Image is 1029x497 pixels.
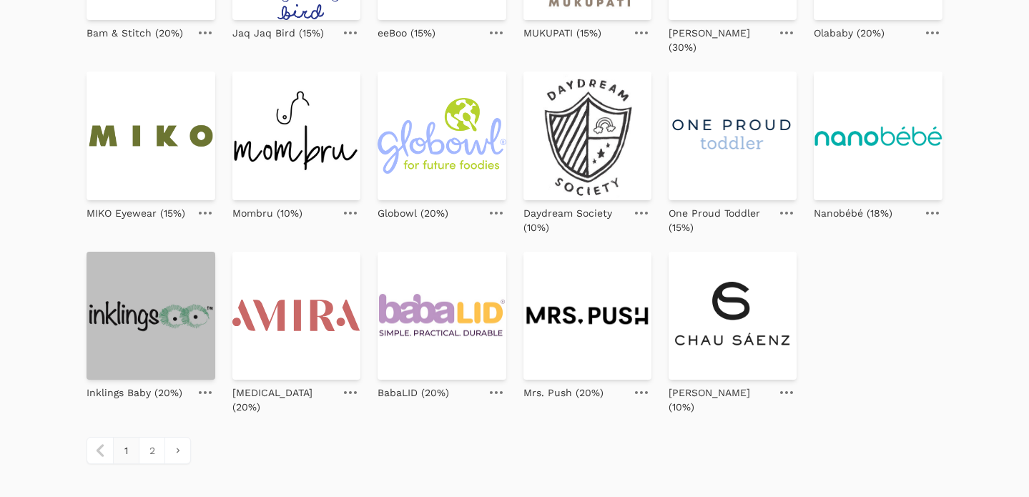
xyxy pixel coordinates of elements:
a: eeBoo (15%) [378,20,435,40]
p: MIKO Eyewear (15%) [87,206,185,220]
a: MIKO Eyewear (15%) [87,200,185,220]
a: One Proud Toddler (15%) [669,200,771,235]
img: logo-new-export.jpg [523,72,651,200]
a: [PERSON_NAME] (30%) [669,20,771,54]
a: Mrs. Push (20%) [523,380,604,400]
p: Mrs. Push (20%) [523,385,604,400]
p: BabaLID (20%) [378,385,449,400]
span: 1 [113,438,139,463]
a: [MEDICAL_DATA] (20%) [232,380,335,414]
a: [PERSON_NAME] (10%) [669,380,771,414]
a: MUKUPATI (15%) [523,20,601,40]
p: Inklings Baby (20%) [87,385,182,400]
img: Transparent_Horizontal_4761f142-cec7-4c5f-a344-b6e8b22cd599_380x.png [523,252,651,380]
a: Olababy (20%) [814,20,885,40]
p: Nanobébé (18%) [814,206,892,220]
a: Daydream Society (10%) [523,200,626,235]
img: Chau_Saenz_-_Google_Drive_1_360x.png [669,252,797,380]
a: 2 [139,438,164,463]
p: Daydream Society (10%) [523,206,626,235]
img: One_Proud_Toddler_Logo_360x.png [669,72,797,200]
p: Mombru (10%) [232,206,302,220]
p: [PERSON_NAME] (30%) [669,26,771,54]
img: 6513fd0ef811d17b681fa2b8_Amira_Logo.svg [232,252,360,380]
nav: pagination [87,437,191,464]
a: Globowl (20%) [378,200,448,220]
img: Mombru_Logo_1.png [232,72,360,200]
a: Nanobébé (18%) [814,200,892,220]
p: Jaq Jaq Bird (15%) [232,26,324,40]
p: Olababy (20%) [814,26,885,40]
p: [MEDICAL_DATA] (20%) [232,385,335,414]
a: Jaq Jaq Bird (15%) [232,20,324,40]
p: [PERSON_NAME] (10%) [669,385,771,414]
p: eeBoo (15%) [378,26,435,40]
img: Miko_Primary_Green.png [87,72,215,200]
img: Inklings_Website_Logo.jpg [87,252,215,380]
a: Inklings Baby (20%) [87,380,182,400]
p: MUKUPATI (15%) [523,26,601,40]
img: Nanobebe-Brand-_-Logos-2020_7ad2479a-9866-4b85-91e1-7ca2e57b8844.png [814,72,942,200]
p: Globowl (20%) [378,206,448,220]
a: Mombru (10%) [232,200,302,220]
img: globowl-logo_primary-color-tagline.png [378,72,506,200]
img: Untitled_design_492460a8-f5f8-4f94-8b8a-0f99a14ccaa3_360x.png [378,252,506,380]
p: Bam & Stitch (20%) [87,26,183,40]
a: BabaLID (20%) [378,380,449,400]
a: Bam & Stitch (20%) [87,20,183,40]
p: One Proud Toddler (15%) [669,206,771,235]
